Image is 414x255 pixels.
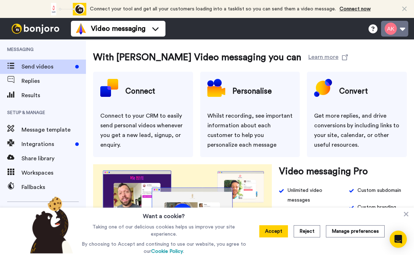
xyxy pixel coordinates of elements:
div: Learn more [308,53,338,60]
span: Custom branding [357,203,396,212]
span: Share library [21,154,86,163]
p: Taking one of our delicious cookies helps us improve your site experience. [80,223,248,238]
a: Connect now [340,6,371,11]
div: Custom subdomain [357,186,401,195]
div: animation [47,3,86,15]
span: Video messaging [91,24,145,34]
div: Connect to your CRM to easily send personal videos whenever you get a new lead, signup, or enquiry. [100,111,186,150]
div: Whilst recording, see important information about each customer to help you personalize each message [207,111,293,150]
span: Message template [21,126,86,134]
div: Open Intercom Messenger [390,231,407,248]
img: bear-with-cookie.png [24,196,77,254]
span: Fallbacks [21,183,86,192]
a: Learn more [308,50,348,65]
button: Manage preferences [326,225,385,237]
span: Results [21,91,86,100]
h4: Personalise [232,82,272,100]
a: Cookie Policy [151,249,183,254]
div: Unlimited video messages [288,186,338,205]
img: bj-logo-header-white.svg [9,24,62,34]
button: Accept [259,225,288,237]
h3: With [PERSON_NAME] Video messaging you can [93,50,301,65]
h4: Convert [339,82,368,100]
span: Replies [21,77,86,85]
span: Send videos [21,62,72,71]
span: Integrations [21,140,72,148]
h4: Connect [125,82,155,100]
span: Workspaces [21,169,86,177]
span: Connect your tool and get all your customers loading into a tasklist so you can send them a video... [90,6,336,11]
button: Reject [294,225,320,237]
h3: Video messaging Pro [279,164,368,179]
p: By choosing to Accept and continuing to use our website, you agree to our . [80,241,248,255]
img: vm-color.svg [75,23,87,34]
div: Get more replies, and drive conversions by including links to your site, calendar, or other usefu... [314,111,400,150]
h3: Want a cookie? [143,208,185,221]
